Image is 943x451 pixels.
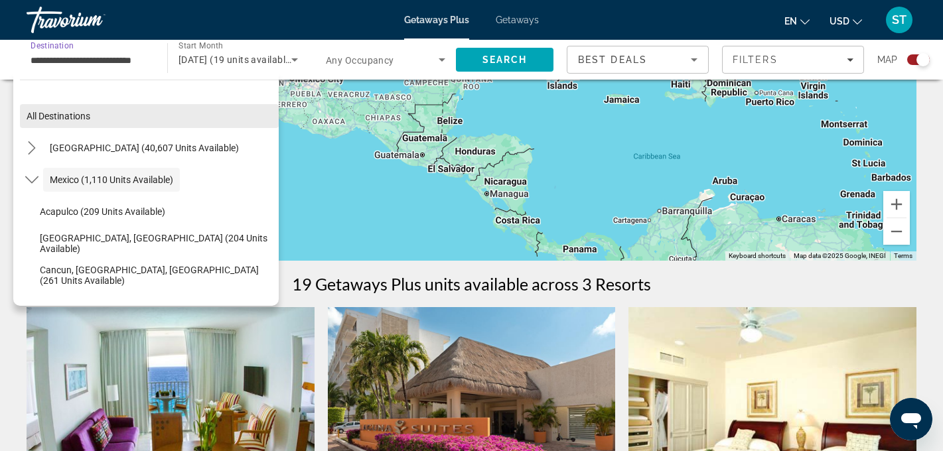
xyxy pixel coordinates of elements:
span: [GEOGRAPHIC_DATA] (40,607 units available) [50,143,239,153]
iframe: Button to launch messaging window [890,398,932,440]
span: Mexico (1,110 units available) [50,174,173,185]
span: [GEOGRAPHIC_DATA], [GEOGRAPHIC_DATA] (204 units available) [40,233,272,254]
span: Cancun, [GEOGRAPHIC_DATA], [GEOGRAPHIC_DATA] (261 units available) [40,265,272,286]
button: Filters [722,46,864,74]
button: Zoom in [883,191,910,218]
span: All destinations [27,111,90,121]
span: Any Occupancy [326,55,394,66]
button: Select destination: United States (40,607 units available) [43,136,246,160]
a: Getaways [496,15,539,25]
span: USD [830,16,849,27]
button: Toggle Mexico (1,110 units available) submenu [20,168,43,192]
button: Select destination: Baja Peninsula, Los Cabos (204 units available) [33,231,279,255]
span: Acapulco (209 units available) [40,206,165,217]
button: User Menu [882,6,916,34]
button: Keyboard shortcuts [729,251,786,261]
input: Select destination [31,52,150,68]
button: Change language [784,11,810,31]
span: Filters [733,54,778,65]
span: Map [877,50,897,69]
a: Terms (opens in new tab) [894,252,912,259]
button: Search [456,48,553,72]
button: Zoom out [883,218,910,245]
button: Select destination: Acapulco (209 units available) [33,200,279,224]
span: Best Deals [578,54,647,65]
span: [DATE] (19 units available) [179,54,294,65]
span: ST [892,13,907,27]
a: Travorium [27,3,159,37]
mat-select: Sort by [578,52,697,68]
span: Search [482,54,528,65]
h1: 19 Getaways Plus units available across 3 Resorts [292,274,651,294]
span: Start Month [179,41,223,50]
span: Destination [31,40,74,50]
button: Toggle United States (40,607 units available) submenu [20,137,43,160]
button: Select destination: Mexico (1,110 units available) [43,168,180,192]
a: Getaways Plus [404,15,469,25]
span: Map data ©2025 Google, INEGI [794,252,886,259]
button: Select destination: Cancun, Cozumel, Riviera Maya (261 units available) [33,263,279,287]
button: Select destination: All destinations [20,104,279,128]
span: en [784,16,797,27]
button: Select destination: Gulf of Mexico (20 units available) [33,295,279,319]
div: Destination options [13,73,279,306]
button: Change currency [830,11,862,31]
